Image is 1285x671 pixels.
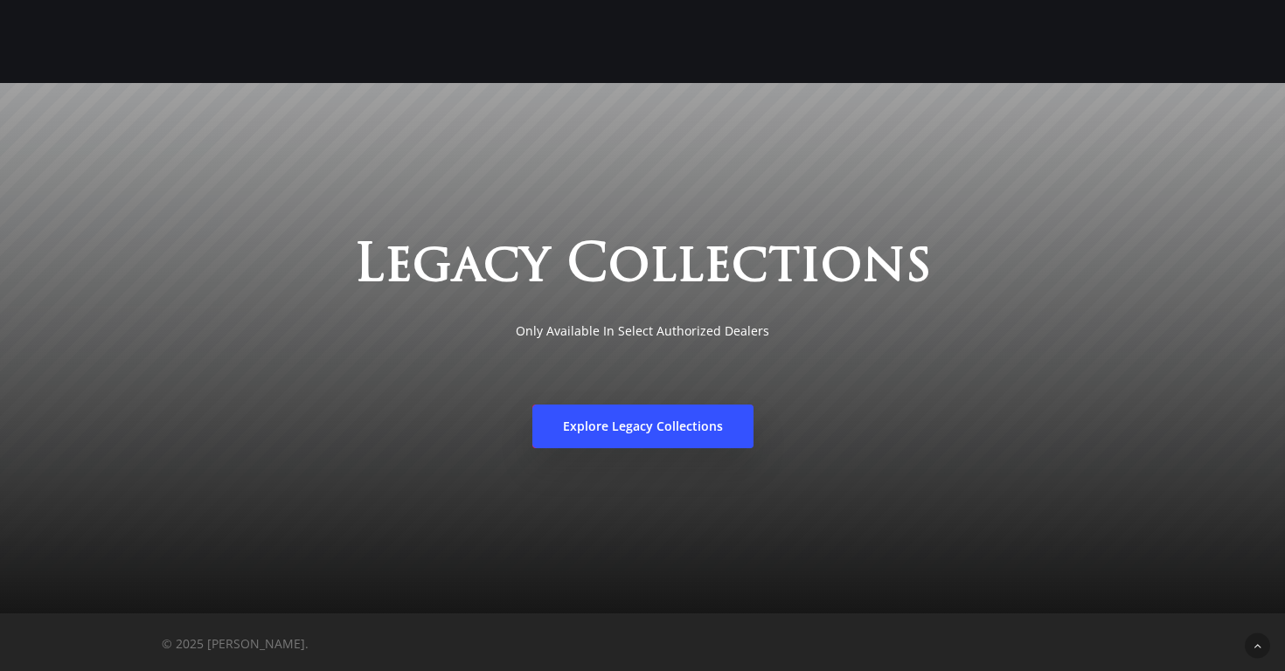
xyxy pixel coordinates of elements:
span: L [354,238,385,300]
span: n [862,238,906,300]
a: Explore Legacy Collections [532,405,754,448]
h3: Legacy Collections [128,238,1156,300]
a: Back to top [1245,633,1270,659]
span: Explore Legacy Collections [563,418,723,435]
span: o [821,238,862,300]
span: g [413,238,452,300]
span: l [649,238,677,300]
span: c [483,238,520,300]
span: a [452,238,483,300]
span: e [385,238,413,300]
span: l [677,238,704,300]
span: c [732,238,768,300]
span: o [608,238,649,300]
span: t [768,238,800,300]
span: i [800,238,821,300]
p: Only Available In Select Authorized Dealers [128,320,1156,342]
span: y [520,238,550,300]
span: e [704,238,732,300]
p: © 2025 [PERSON_NAME]. [162,634,552,654]
span: C [566,238,608,300]
span: s [906,238,932,300]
